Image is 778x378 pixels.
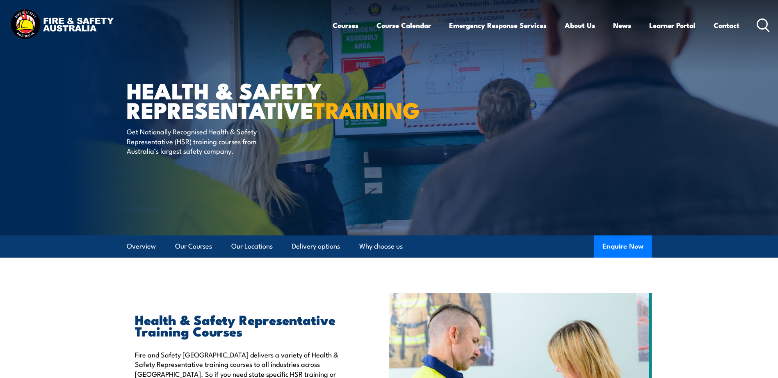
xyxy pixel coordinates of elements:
a: Delivery options [292,235,340,257]
button: Enquire Now [594,235,652,258]
a: Contact [714,14,739,36]
a: Courses [333,14,358,36]
a: Course Calendar [376,14,431,36]
a: Learner Portal [649,14,696,36]
a: Why choose us [359,235,403,257]
a: About Us [565,14,595,36]
h2: Health & Safety Representative Training Courses [135,313,351,337]
a: Our Courses [175,235,212,257]
a: Emergency Response Services [449,14,547,36]
strong: TRAINING [313,92,420,126]
a: Our Locations [231,235,273,257]
a: News [613,14,631,36]
a: Overview [127,235,156,257]
p: Get Nationally Recognised Health & Safety Representative (HSR) training courses from Australia’s ... [127,127,276,155]
h1: Health & Safety Representative [127,81,329,119]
